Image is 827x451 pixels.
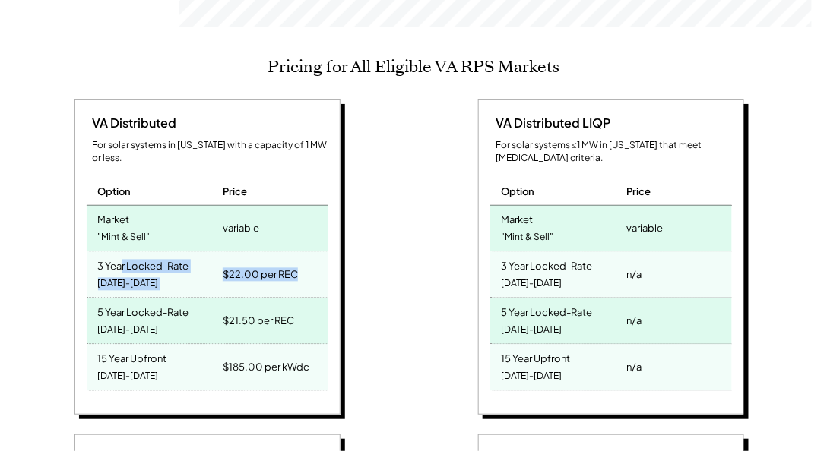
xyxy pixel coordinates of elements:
[223,264,298,285] div: $22.00 per REC
[502,185,535,199] div: Option
[626,311,642,332] div: n/a
[223,185,247,199] div: Price
[626,185,651,199] div: Price
[626,218,663,239] div: variable
[626,264,642,285] div: n/a
[98,274,159,295] div: [DATE]-[DATE]
[626,357,642,378] div: n/a
[502,348,571,366] div: 15 Year Upfront
[98,210,130,227] div: Market
[98,302,189,320] div: 5 Year Locked-Rate
[98,348,167,366] div: 15 Year Upfront
[268,57,559,77] h2: Pricing for All Eligible VA RPS Markets
[502,228,554,248] div: "Mint & Sell"
[502,256,593,273] div: 3 Year Locked-Rate
[98,367,159,387] div: [DATE]-[DATE]
[502,367,562,387] div: [DATE]-[DATE]
[98,256,189,273] div: 3 Year Locked-Rate
[502,302,593,320] div: 5 Year Locked-Rate
[98,320,159,341] div: [DATE]-[DATE]
[223,218,259,239] div: variable
[98,185,131,199] div: Option
[98,228,151,248] div: "Mint & Sell"
[502,274,562,295] div: [DATE]-[DATE]
[496,140,732,166] div: For solar systems ≤1 MW in [US_STATE] that meet [MEDICAL_DATA] criteria.
[223,357,309,378] div: $185.00 per kWdc
[223,311,294,332] div: $21.50 per REC
[502,210,534,227] div: Market
[87,115,177,132] div: VA Distributed
[490,115,611,132] div: VA Distributed LIQP
[93,140,328,166] div: For solar systems in [US_STATE] with a capacity of 1 MW or less.
[502,320,562,341] div: [DATE]-[DATE]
